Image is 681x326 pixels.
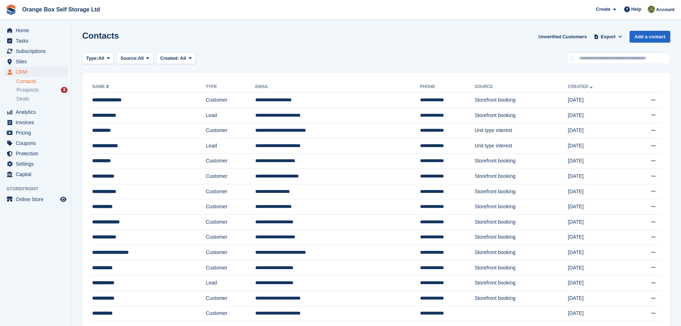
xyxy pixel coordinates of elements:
[568,93,628,108] td: [DATE]
[16,57,59,67] span: Sites
[568,138,628,154] td: [DATE]
[255,81,420,93] th: Email
[61,87,68,93] div: 3
[568,291,628,306] td: [DATE]
[206,199,255,215] td: Customer
[568,214,628,230] td: [DATE]
[6,4,16,15] img: stora-icon-8386f47178a22dfd0bd8f6a31ec36ba5ce8667c1dd55bd0f319d3a0aa187defe.svg
[4,138,68,148] a: menu
[536,31,589,43] a: Unverified Customers
[206,214,255,230] td: Customer
[475,199,568,215] td: Storefront booking
[206,169,255,184] td: Customer
[4,25,68,35] a: menu
[475,260,568,276] td: Storefront booking
[648,6,655,13] img: Pippa White
[4,117,68,127] a: menu
[138,55,144,62] span: All
[4,36,68,46] a: menu
[206,154,255,169] td: Customer
[16,128,59,138] span: Pricing
[206,123,255,138] td: Customer
[16,78,68,85] a: Contacts
[630,31,670,43] a: Add a contact
[82,53,114,64] button: Type: All
[4,57,68,67] a: menu
[16,194,59,204] span: Online Store
[6,185,71,193] span: Storefront
[568,199,628,215] td: [DATE]
[568,245,628,261] td: [DATE]
[568,260,628,276] td: [DATE]
[568,230,628,245] td: [DATE]
[568,169,628,184] td: [DATE]
[475,230,568,245] td: Storefront booking
[592,31,624,43] button: Export
[156,53,196,64] button: Created: All
[475,169,568,184] td: Storefront booking
[16,25,59,35] span: Home
[16,86,68,94] a: Prospects 3
[475,154,568,169] td: Storefront booking
[4,149,68,159] a: menu
[206,108,255,123] td: Lead
[568,306,628,321] td: [DATE]
[4,128,68,138] a: menu
[19,4,103,15] a: Orange Box Self Storage Ltd
[475,276,568,291] td: Storefront booking
[4,159,68,169] a: menu
[206,184,255,199] td: Customer
[16,169,59,179] span: Capital
[475,81,568,93] th: Source
[98,55,104,62] span: All
[596,6,610,13] span: Create
[206,245,255,261] td: Customer
[475,93,568,108] td: Storefront booking
[568,184,628,199] td: [DATE]
[475,184,568,199] td: Storefront booking
[601,33,616,40] span: Export
[117,53,153,64] button: Source: All
[206,81,255,93] th: Type
[475,138,568,154] td: Unit type interest
[16,95,68,103] a: Deals
[656,6,675,13] span: Account
[82,31,119,40] h1: Contacts
[206,306,255,321] td: Customer
[86,55,98,62] span: Type:
[92,84,110,89] a: Name
[16,96,29,102] span: Deals
[206,138,255,154] td: Lead
[16,46,59,56] span: Subscriptions
[4,67,68,77] a: menu
[420,81,475,93] th: Phone
[180,55,186,61] span: All
[475,245,568,261] td: Storefront booking
[206,260,255,276] td: Customer
[475,291,568,306] td: Storefront booking
[475,108,568,123] td: Storefront booking
[16,87,39,93] span: Prospects
[16,36,59,46] span: Tasks
[206,276,255,291] td: Lead
[120,55,138,62] span: Source:
[4,46,68,56] a: menu
[59,195,68,204] a: Preview store
[160,55,179,61] span: Created:
[16,67,59,77] span: CRM
[16,149,59,159] span: Protection
[4,169,68,179] a: menu
[206,291,255,306] td: Customer
[16,159,59,169] span: Settings
[568,108,628,123] td: [DATE]
[16,117,59,127] span: Invoices
[568,123,628,138] td: [DATE]
[16,138,59,148] span: Coupons
[4,107,68,117] a: menu
[475,123,568,138] td: Unit type interest
[568,84,594,89] a: Created
[631,6,641,13] span: Help
[568,276,628,291] td: [DATE]
[206,230,255,245] td: Customer
[568,154,628,169] td: [DATE]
